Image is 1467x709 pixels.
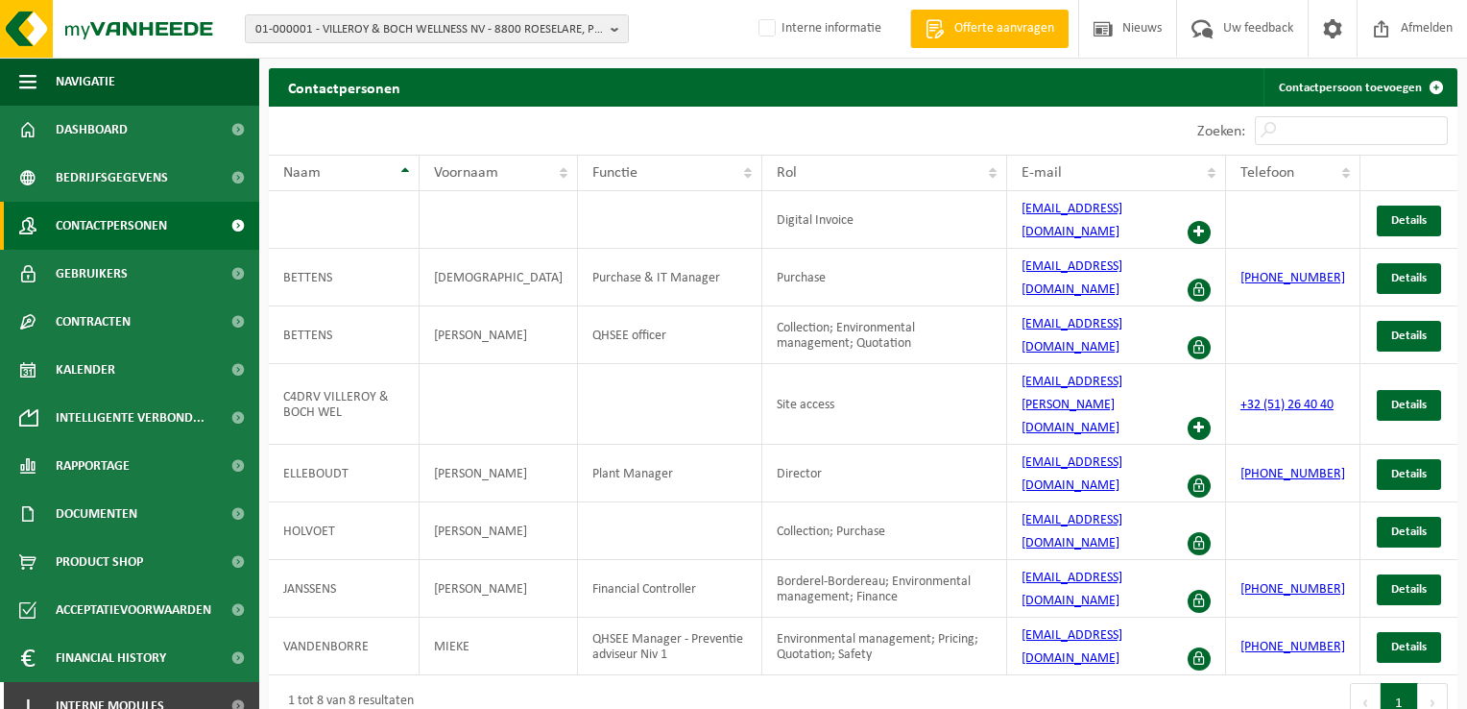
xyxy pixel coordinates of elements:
td: BETTENS [269,249,420,306]
span: Naam [283,165,321,181]
td: VANDENBORRE [269,618,420,675]
a: [EMAIL_ADDRESS][PERSON_NAME][DOMAIN_NAME] [1022,375,1122,435]
a: Details [1377,390,1441,421]
td: [PERSON_NAME] [420,306,578,364]
a: [PHONE_NUMBER] [1240,271,1345,285]
td: Collection; Environmental management; Quotation [762,306,1007,364]
td: Digital Invoice [762,191,1007,249]
td: Purchase & IT Manager [578,249,762,306]
span: Contracten [56,298,131,346]
td: [PERSON_NAME] [420,560,578,618]
td: C4DRV VILLEROY & BOCH WEL [269,364,420,445]
a: Details [1377,517,1441,548]
span: Financial History [56,634,166,682]
span: Details [1391,641,1427,653]
a: Offerte aanvragen [910,10,1069,48]
a: Details [1377,263,1441,294]
td: Purchase [762,249,1007,306]
a: Details [1377,459,1441,490]
span: Intelligente verbond... [56,394,204,442]
label: Interne informatie [755,14,881,43]
td: Financial Controller [578,560,762,618]
td: Site access [762,364,1007,445]
a: [EMAIL_ADDRESS][DOMAIN_NAME] [1022,455,1122,493]
td: [PERSON_NAME] [420,502,578,560]
td: HOLVOET [269,502,420,560]
span: Gebruikers [56,250,128,298]
a: [PHONE_NUMBER] [1240,467,1345,481]
td: [DEMOGRAPHIC_DATA] [420,249,578,306]
span: Contactpersonen [56,202,167,250]
a: Details [1377,206,1441,236]
td: BETTENS [269,306,420,364]
span: Navigatie [56,58,115,106]
span: Voornaam [434,165,498,181]
span: Details [1391,272,1427,284]
span: Functie [592,165,637,181]
button: 01-000001 - VILLEROY & BOCH WELLNESS NV - 8800 ROESELARE, POPULIERSTRAAT 1 [245,14,629,43]
td: QHSEE Manager - Preventie adviseur Niv 1 [578,618,762,675]
h2: Contactpersonen [269,68,420,106]
span: Details [1391,583,1427,596]
span: Product Shop [56,538,143,586]
span: Details [1391,214,1427,227]
td: Plant Manager [578,445,762,502]
td: Collection; Purchase [762,502,1007,560]
label: Zoeken: [1197,124,1245,139]
a: [EMAIL_ADDRESS][DOMAIN_NAME] [1022,513,1122,550]
span: Details [1391,468,1427,480]
a: [EMAIL_ADDRESS][DOMAIN_NAME] [1022,628,1122,666]
a: +32 (51) 26 40 40 [1240,398,1334,412]
span: Acceptatievoorwaarden [56,586,211,634]
span: Rol [777,165,797,181]
td: Environmental management; Pricing; Quotation; Safety [762,618,1007,675]
a: [PHONE_NUMBER] [1240,582,1345,597]
span: E-mail [1022,165,1062,181]
span: 01-000001 - VILLEROY & BOCH WELLNESS NV - 8800 ROESELARE, POPULIERSTRAAT 1 [255,15,603,44]
a: Details [1377,575,1441,605]
span: Bedrijfsgegevens [56,154,168,202]
span: Offerte aanvragen [950,19,1059,38]
a: Details [1377,321,1441,352]
a: Contactpersoon toevoegen [1263,68,1455,107]
td: JANSSENS [269,560,420,618]
td: ELLEBOUDT [269,445,420,502]
span: Rapportage [56,442,130,490]
td: QHSEE officer [578,306,762,364]
span: Details [1391,526,1427,538]
span: Documenten [56,490,137,538]
span: Telefoon [1240,165,1294,181]
a: [EMAIL_ADDRESS][DOMAIN_NAME] [1022,259,1122,297]
span: Kalender [56,346,115,394]
a: [PHONE_NUMBER] [1240,640,1345,654]
span: Details [1391,399,1427,411]
td: [PERSON_NAME] [420,445,578,502]
span: Dashboard [56,106,128,154]
td: Director [762,445,1007,502]
td: Borderel-Bordereau; Environmental management; Finance [762,560,1007,618]
span: Details [1391,330,1427,342]
a: Details [1377,632,1441,663]
td: MIEKE [420,618,578,675]
a: [EMAIL_ADDRESS][DOMAIN_NAME] [1022,571,1122,608]
a: [EMAIL_ADDRESS][DOMAIN_NAME] [1022,317,1122,354]
a: [EMAIL_ADDRESS][DOMAIN_NAME] [1022,202,1122,239]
